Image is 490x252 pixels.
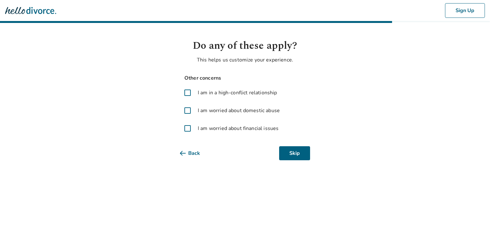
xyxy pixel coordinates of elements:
button: Skip [279,146,310,160]
button: Back [180,146,210,160]
img: Hello Divorce Logo [5,4,56,17]
span: I am in a high-conflict relationship [198,89,277,97]
button: Sign Up [445,3,485,18]
span: I am worried about financial issues [198,125,278,132]
h1: Do any of these apply? [180,38,310,54]
span: Other concerns [180,74,310,83]
span: I am worried about domestic abuse [198,107,280,114]
p: This helps us customize your experience. [180,56,310,64]
iframe: Chat Widget [458,221,490,252]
